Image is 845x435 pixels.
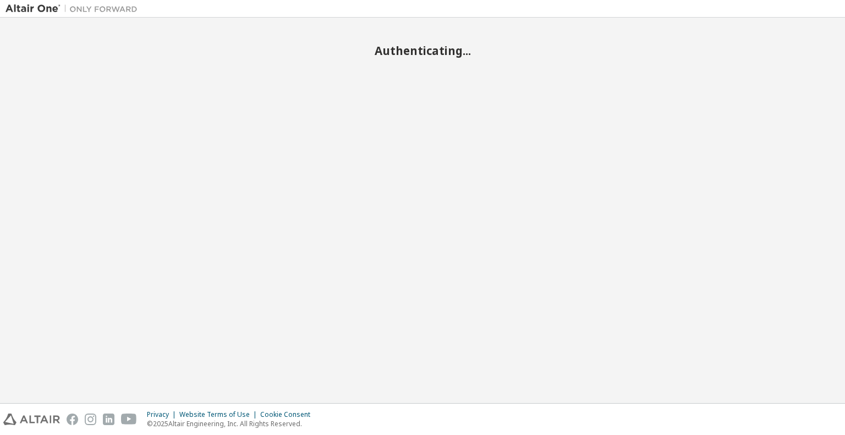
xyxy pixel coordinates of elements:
[85,414,96,425] img: instagram.svg
[260,410,317,419] div: Cookie Consent
[103,414,114,425] img: linkedin.svg
[147,419,317,428] p: © 2025 Altair Engineering, Inc. All Rights Reserved.
[3,414,60,425] img: altair_logo.svg
[147,410,179,419] div: Privacy
[179,410,260,419] div: Website Terms of Use
[67,414,78,425] img: facebook.svg
[6,43,839,58] h2: Authenticating...
[6,3,143,14] img: Altair One
[121,414,137,425] img: youtube.svg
